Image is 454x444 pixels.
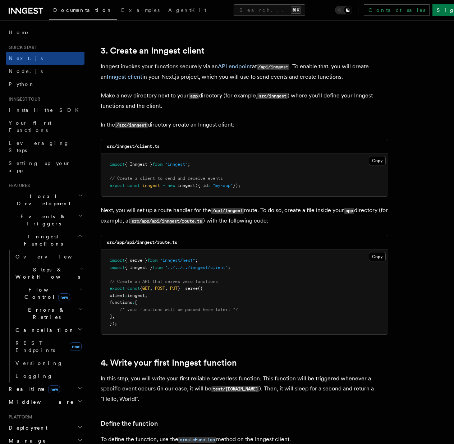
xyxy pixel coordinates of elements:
p: In the directory create an Inngest client: [101,120,388,130]
span: Inngest [178,183,195,188]
span: Home [9,29,29,36]
p: Inngest invokes your functions securely via an at . To enable that, you will create an in your Ne... [101,61,388,82]
code: test/[DOMAIN_NAME] [211,386,259,392]
a: Next.js [6,52,84,65]
span: inngest [127,293,145,298]
span: Setting up your app [9,160,70,173]
button: Errors & Retries [13,303,84,324]
a: Node.js [6,65,84,78]
span: ; [195,258,198,263]
span: = [180,286,183,291]
a: Versioning [13,357,84,370]
span: , [145,293,147,298]
span: { serve } [125,258,147,263]
a: Logging [13,370,84,383]
button: Realtimenew [6,383,84,395]
a: Your first Functions [6,116,84,137]
span: from [147,258,157,263]
span: ({ [198,286,203,291]
span: Realtime [6,385,60,393]
span: Python [9,81,35,87]
button: Deployment [6,421,84,434]
span: Overview [15,254,90,260]
a: Overview [13,250,84,263]
a: Python [6,78,84,91]
span: Quick start [6,45,37,50]
span: client [110,293,125,298]
span: Versioning [15,360,63,366]
button: Middleware [6,395,84,408]
p: Make a new directory next to your directory (for example, ) where you'll define your Inngest func... [101,91,388,111]
span: , [112,314,115,319]
a: REST Endpointsnew [13,337,84,357]
span: import [110,162,125,167]
span: new [70,342,82,351]
span: functions [110,300,132,305]
code: /api/inngest [257,64,289,70]
button: Inngest Functions [6,230,84,250]
span: { Inngest } [125,162,152,167]
span: export [110,183,125,188]
span: GET [142,286,150,291]
span: AgentKit [168,7,206,13]
span: } [178,286,180,291]
span: new [58,293,70,301]
span: // Create a client to send and receive events [110,176,223,181]
span: , [165,286,168,291]
code: src/app/api/inngest/route.ts [130,218,203,224]
button: Copy [369,156,386,165]
span: ({ id [195,183,208,188]
code: /api/inngest [211,208,244,214]
span: // Create an API that serves zero functions [110,279,218,284]
button: Flow Controlnew [13,283,84,303]
span: Cancellation [13,326,75,334]
div: Inngest Functions [6,250,84,383]
span: export [110,286,125,291]
a: Contact sales [364,4,430,16]
span: import [110,258,125,263]
span: }); [233,183,240,188]
a: Setting up your app [6,157,84,177]
kbd: ⌘K [291,6,301,14]
span: ] [110,314,112,319]
span: Errors & Retries [13,306,78,321]
span: "inngest" [165,162,188,167]
p: In this step, you will write your first reliable serverless function. This function will be trigg... [101,374,388,404]
code: /src/inngest [115,122,148,128]
span: inngest [142,183,160,188]
span: Local Development [6,193,78,207]
a: 4. Write your first Inngest function [101,358,237,368]
code: src/inngest [257,93,288,99]
span: import [110,265,125,270]
span: from [152,265,162,270]
a: Define the function [101,418,158,429]
span: Steps & Workflows [13,266,80,280]
span: Node.js [9,68,43,74]
code: src/app/api/inngest/route.ts [107,240,177,245]
a: Install the SDK [6,104,84,116]
span: : [125,293,127,298]
span: serve [185,286,198,291]
span: new [168,183,175,188]
span: Platform [6,414,32,420]
code: src/inngest/client.ts [107,144,160,149]
span: "inngest/next" [160,258,195,263]
code: app [344,208,354,214]
span: const [127,286,140,291]
span: Examples [121,7,160,13]
span: Next.js [9,55,43,61]
button: Toggle dark mode [335,6,352,14]
a: Documentation [49,2,117,20]
span: Your first Functions [9,120,51,133]
a: Inngest client [107,73,142,80]
span: ; [188,162,190,167]
span: "../../../inngest/client" [165,265,228,270]
a: createFunction [178,436,216,443]
a: Home [6,26,84,39]
span: Inngest tour [6,96,40,102]
button: Cancellation [13,324,84,337]
span: ; [228,265,230,270]
span: { [140,286,142,291]
span: "my-app" [213,183,233,188]
span: Inngest Functions [6,233,78,247]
